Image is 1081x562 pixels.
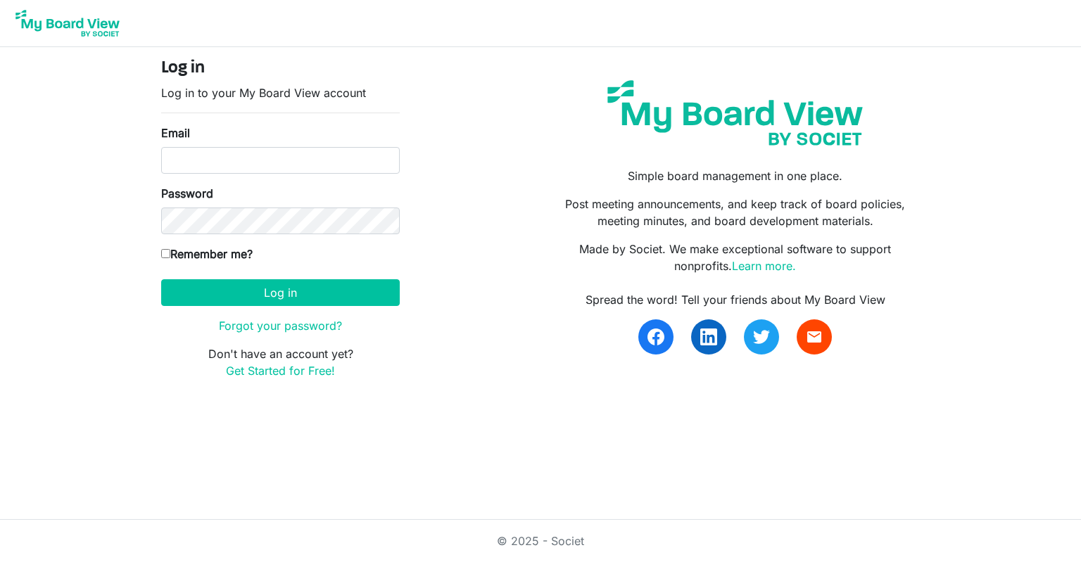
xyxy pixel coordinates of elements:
label: Remember me? [161,245,253,262]
p: Don't have an account yet? [161,345,400,379]
a: email [797,319,832,355]
p: Made by Societ. We make exceptional software to support nonprofits. [551,241,920,274]
a: Get Started for Free! [226,364,335,378]
a: © 2025 - Societ [497,534,584,548]
a: Forgot your password? [219,319,342,333]
span: email [806,328,823,345]
label: Email [161,124,190,141]
img: twitter.svg [753,328,770,345]
label: Password [161,185,213,202]
p: Post meeting announcements, and keep track of board policies, meeting minutes, and board developm... [551,196,920,229]
img: my-board-view-societ.svg [597,70,873,156]
a: Learn more. [732,259,796,273]
div: Spread the word! Tell your friends about My Board View [551,291,920,308]
img: linkedin.svg [700,328,717,345]
button: Log in [161,279,400,306]
h4: Log in [161,58,400,79]
img: My Board View Logo [11,6,124,41]
p: Log in to your My Board View account [161,84,400,101]
img: facebook.svg [647,328,664,345]
input: Remember me? [161,249,170,258]
p: Simple board management in one place. [551,167,920,184]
